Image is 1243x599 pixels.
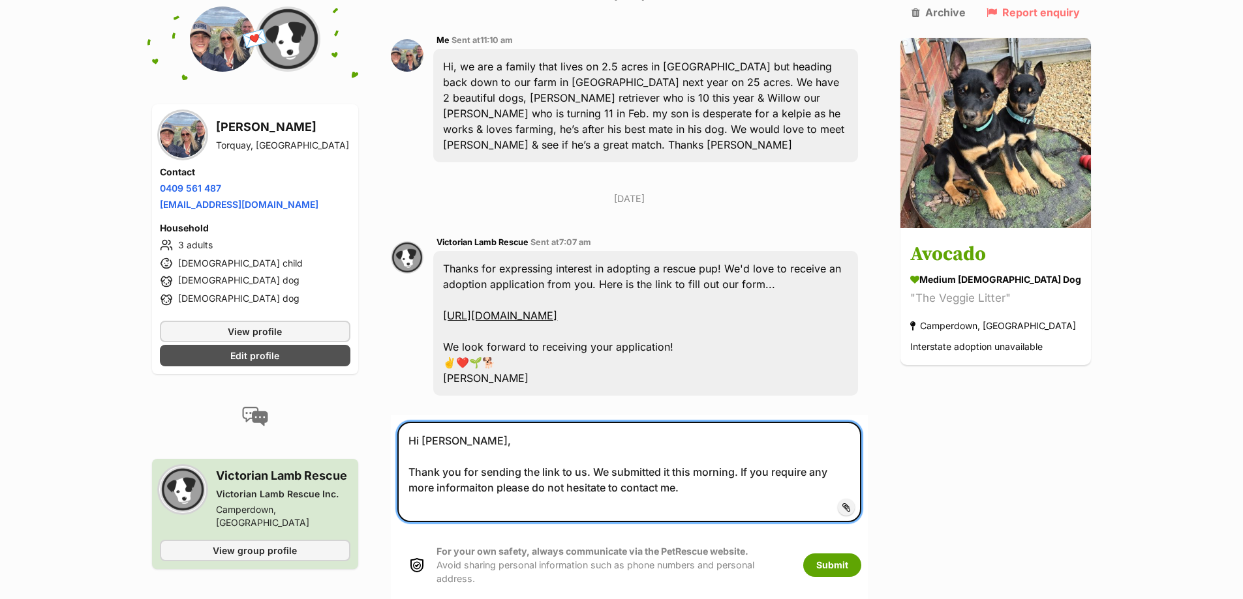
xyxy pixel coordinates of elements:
li: [DEMOGRAPHIC_DATA] dog [160,274,351,289]
div: medium [DEMOGRAPHIC_DATA] Dog [910,273,1081,287]
li: 3 adults [160,237,351,253]
h4: Contact [160,166,351,179]
img: Avocado [900,38,1091,228]
a: Report enquiry [987,7,1080,18]
div: Thanks for expressing interest in adopting a rescue pup! We'd love to receive an adoption applica... [433,251,858,396]
strong: For your own safety, always communicate via the PetRescue website. [437,546,748,557]
a: View group profile [160,540,351,561]
div: Victorian Lamb Rescue Inc. [216,488,351,501]
span: Sent at [452,35,513,45]
a: [EMAIL_ADDRESS][DOMAIN_NAME] [160,199,318,210]
div: Torquay, [GEOGRAPHIC_DATA] [216,139,349,152]
img: Victorian Lamb Rescue profile pic [391,241,423,274]
a: 0409 561 487 [160,183,221,194]
a: Archive [912,7,966,18]
li: [DEMOGRAPHIC_DATA] dog [160,292,351,308]
span: 7:07 am [559,237,591,247]
span: Edit profile [230,349,279,362]
div: Camperdown, [GEOGRAPHIC_DATA] [910,317,1076,335]
a: View profile [160,321,351,342]
a: Edit profile [160,345,351,366]
p: Avoid sharing personal information such as phone numbers and personal address. [437,544,790,586]
button: Submit [803,553,861,577]
span: 11:10 am [480,35,513,45]
h3: [PERSON_NAME] [216,118,349,136]
img: Victorian Lamb Rescue Inc. profile pic [255,7,320,72]
h3: Victorian Lamb Rescue [216,467,351,485]
a: [URL][DOMAIN_NAME] [443,309,557,322]
div: Camperdown, [GEOGRAPHIC_DATA] [216,503,351,529]
img: conversation-icon-4a6f8262b818ee0b60e3300018af0b2d0b884aa5de6e9bcb8d3d4eeb1a70a7c4.svg [242,407,268,426]
img: Tania Millen profile pic [160,112,206,158]
li: [DEMOGRAPHIC_DATA] child [160,256,351,271]
span: 💌 [241,25,270,53]
h3: Avocado [910,241,1081,270]
h4: Household [160,222,351,235]
a: Avocado medium [DEMOGRAPHIC_DATA] Dog "The Veggie Litter" Camperdown, [GEOGRAPHIC_DATA] Interstat... [900,231,1091,366]
img: Tania Millen profile pic [391,39,423,72]
span: View profile [228,325,282,338]
div: Hi, we are a family that lives on 2.5 acres in [GEOGRAPHIC_DATA] but heading back down to our far... [433,49,858,162]
span: Sent at [530,237,591,247]
img: Victorian Lamb Rescue Inc. profile pic [160,467,206,512]
span: View group profile [213,544,297,557]
div: "The Veggie Litter" [910,290,1081,308]
span: Me [437,35,450,45]
img: Tania Millen profile pic [190,7,255,72]
p: [DATE] [391,192,868,205]
span: Interstate adoption unavailable [910,342,1043,353]
span: Victorian Lamb Rescue [437,237,529,247]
